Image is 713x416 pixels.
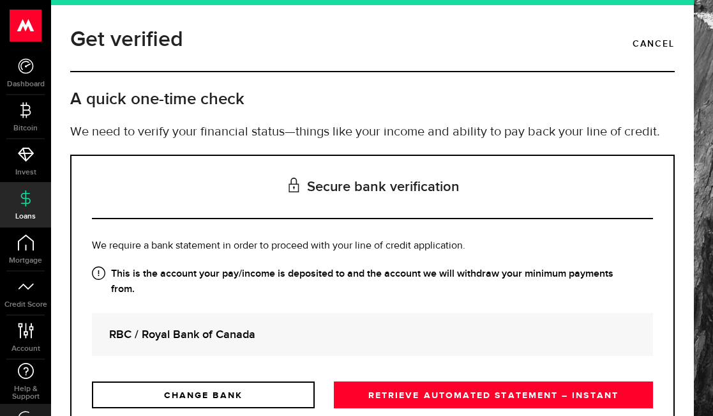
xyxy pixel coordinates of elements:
[659,362,713,416] iframe: LiveChat chat widget
[92,156,653,219] h3: Secure bank verification
[70,89,675,110] h2: A quick one-time check
[334,381,653,408] a: RETRIEVE AUTOMATED STATEMENT – INSTANT
[109,326,636,343] strong: RBC / Royal Bank of Canada
[92,381,315,408] a: CHANGE BANK
[92,266,653,297] strong: This is the account your pay/income is deposited to and the account we will withdraw your minimum...
[633,33,675,55] a: Cancel
[70,23,183,56] h1: Get verified
[70,123,675,142] p: We need to verify your financial status—things like your income and ability to pay back your line...
[92,241,465,251] span: We require a bank statement in order to proceed with your line of credit application.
